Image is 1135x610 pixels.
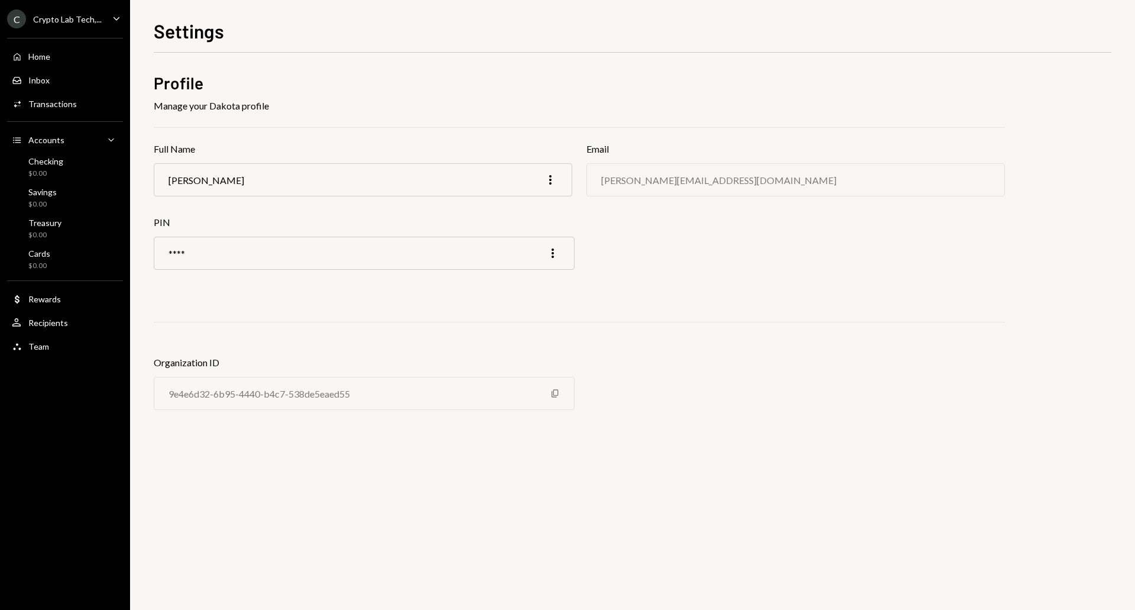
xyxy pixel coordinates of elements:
[28,318,68,328] div: Recipients
[28,230,61,240] div: $0.00
[28,156,63,166] div: Checking
[28,51,50,62] div: Home
[7,214,123,243] a: Treasury$0.00
[7,46,123,67] a: Home
[7,93,123,114] a: Transactions
[28,199,57,209] div: $0.00
[28,75,50,85] div: Inbox
[28,261,50,271] div: $0.00
[28,218,61,228] div: Treasury
[7,312,123,333] a: Recipients
[7,288,123,309] a: Rewards
[28,341,49,351] div: Team
[28,169,63,179] div: $0.00
[601,175,836,186] div: [PERSON_NAME][EMAIL_ADDRESS][DOMAIN_NAME]
[168,175,244,186] div: [PERSON_NAME]
[7,335,123,357] a: Team
[28,248,50,259] div: Cards
[7,245,123,273] a: Cards$0.00
[7,129,123,150] a: Accounts
[7,9,26,28] div: C
[154,142,572,156] h3: Full Name
[28,187,57,197] div: Savings
[168,388,350,399] div: 9e4e6d32-6b95-4440-b4c7-538de5eaed55
[154,99,1005,113] div: Manage your Dakota profile
[28,99,77,109] div: Transactions
[28,135,64,145] div: Accounts
[28,294,61,304] div: Rewards
[154,19,224,43] h1: Settings
[154,356,575,370] h3: Organization ID
[7,69,123,91] a: Inbox
[7,183,123,212] a: Savings$0.00
[586,142,1005,156] h3: Email
[33,14,102,24] div: Crypto Lab Tech,...
[7,153,123,181] a: Checking$0.00
[154,72,1005,95] h2: Profile
[154,215,575,230] h3: PIN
